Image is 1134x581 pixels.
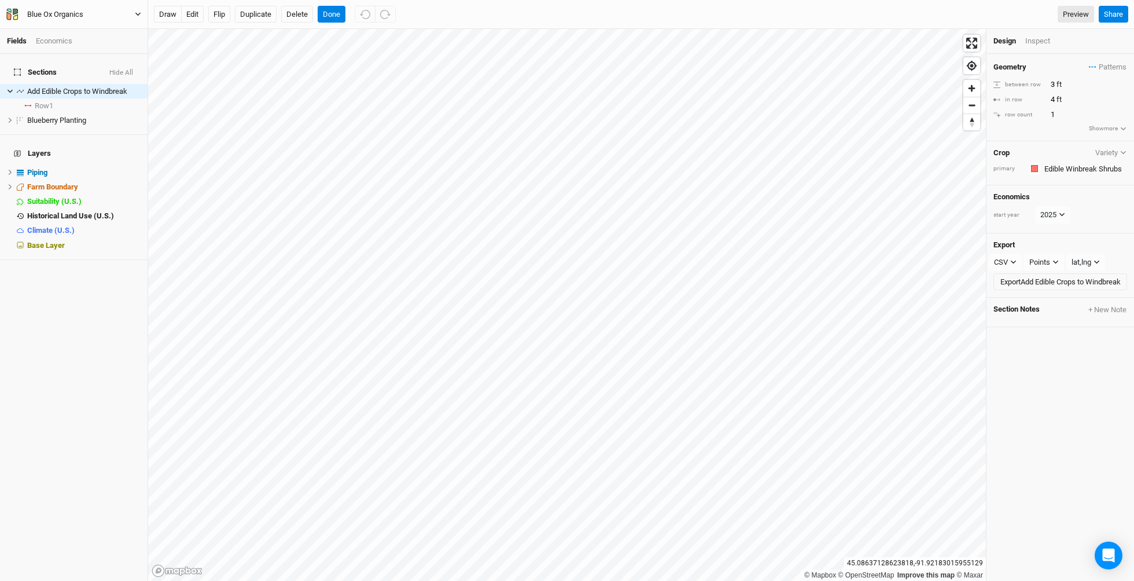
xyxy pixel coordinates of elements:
[281,6,313,23] button: Delete
[27,9,83,20] div: Blue Ox Organics
[27,211,114,220] span: Historical Land Use (U.S.)
[963,35,980,52] button: Enter fullscreen
[993,81,1044,89] div: between row
[993,96,1044,104] div: in row
[1025,36,1066,46] div: Inspect
[993,240,1127,250] h4: Export
[993,111,1044,119] div: row count
[109,69,134,77] button: Hide All
[27,226,75,235] span: Climate (U.S.)
[963,114,980,130] span: Reset bearing to north
[993,305,1040,315] span: Section Notes
[181,6,204,23] button: edit
[27,87,141,96] div: Add Edible Crops to Windbreak
[993,63,1026,72] h4: Geometry
[27,168,141,177] div: Piping
[963,57,980,74] button: Find my location
[27,211,141,221] div: Historical Land Use (U.S.)
[963,114,980,130] button: Reset bearing to north
[1024,254,1064,271] button: Points
[6,8,142,21] button: Blue Ox Organics
[1088,305,1127,315] button: + New Note
[35,101,53,111] span: Row 1
[355,6,375,23] button: Undo (^z)
[838,571,894,579] a: OpenStreetMap
[994,257,1008,268] div: CSV
[1066,254,1105,271] button: lat,lng
[27,87,127,96] span: Add Edible Crops to Windbreak
[27,226,141,235] div: Climate (U.S.)
[208,6,230,23] button: Flip
[1095,148,1127,157] button: Variety
[1041,162,1127,176] input: Edible Winbreak Shrubs
[993,273,1127,291] button: ExportAdd Edible Crops to Windbreak
[993,36,1016,46] div: Design
[1089,61,1126,73] span: Patterns
[1035,206,1070,224] button: 2025
[1095,542,1122,569] div: Open Intercom Messenger
[27,241,141,250] div: Base Layer
[993,148,1010,158] h4: Crop
[235,6,277,23] button: Duplicate
[1058,6,1094,23] a: Preview
[154,6,182,23] button: draw
[993,192,1127,202] h4: Economics
[36,36,72,46] div: Economics
[1088,123,1127,134] button: Showmore
[27,182,141,192] div: Farm Boundary
[989,254,1022,271] button: CSV
[897,571,955,579] a: Improve this map
[27,116,86,125] span: Blueberry Planting
[14,68,57,77] span: Sections
[27,182,78,191] span: Farm Boundary
[375,6,396,23] button: Redo (^Z)
[1099,6,1128,23] button: Share
[27,197,141,206] div: Suitability (U.S.)
[27,168,47,177] span: Piping
[152,564,203,578] a: Mapbox logo
[963,97,980,114] button: Zoom out
[1088,61,1127,74] button: Patterns
[27,241,65,250] span: Base Layer
[318,6,345,23] button: Done
[7,36,27,45] a: Fields
[804,571,836,579] a: Mapbox
[844,557,986,569] div: 45.08637128623818 , -91.92183015955129
[148,29,986,581] canvas: Map
[956,571,983,579] a: Maxar
[1072,257,1091,268] div: lat,lng
[993,165,1022,173] div: primary
[27,197,82,206] span: Suitability (U.S.)
[27,116,141,125] div: Blueberry Planting
[963,80,980,97] button: Zoom in
[1029,257,1050,268] div: Points
[7,142,141,165] h4: Layers
[993,211,1034,220] div: start year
